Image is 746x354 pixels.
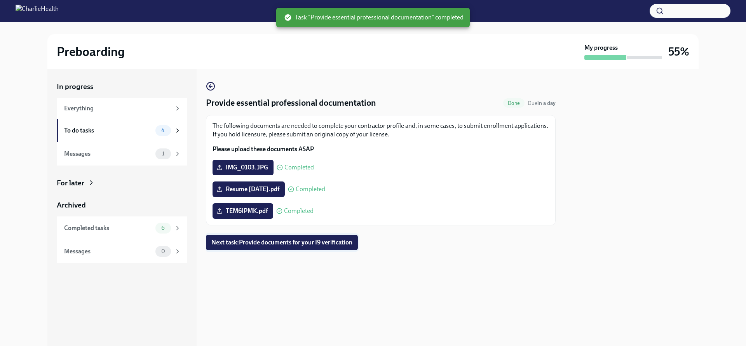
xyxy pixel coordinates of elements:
span: September 4th, 2025 08:00 [528,99,556,107]
h3: 55% [668,45,689,59]
label: IMG_0103.JPG [213,160,274,175]
a: Completed tasks6 [57,216,187,240]
span: Resume [DATE].pdf [218,185,279,193]
span: Completed [296,186,325,192]
button: Next task:Provide documents for your I9 verification [206,235,358,250]
a: Everything [57,98,187,119]
span: Done [503,100,525,106]
span: Completed [284,164,314,171]
span: Due [528,100,556,106]
strong: in a day [537,100,556,106]
h4: Provide essential professional documentation [206,97,376,109]
span: Task "Provide essential professional documentation" completed [284,13,464,22]
a: Messages0 [57,240,187,263]
a: In progress [57,82,187,92]
span: Next task : Provide documents for your I9 verification [211,239,352,246]
a: Messages1 [57,142,187,166]
a: Archived [57,200,187,210]
label: Resume [DATE].pdf [213,181,285,197]
strong: Please upload these documents ASAP [213,145,314,153]
span: Completed [284,208,314,214]
div: Messages [64,247,152,256]
div: For later [57,178,84,188]
span: TEM6IPMK.pdf [218,207,268,215]
span: 6 [157,225,169,231]
a: For later [57,178,187,188]
div: Completed tasks [64,224,152,232]
span: 1 [157,151,169,157]
span: IMG_0103.JPG [218,164,268,171]
div: Messages [64,150,152,158]
h2: Preboarding [57,44,125,59]
span: 0 [157,248,170,254]
strong: My progress [584,44,618,52]
p: The following documents are needed to complete your contractor profile and, in some cases, to sub... [213,122,549,139]
a: To do tasks4 [57,119,187,142]
span: 4 [157,127,169,133]
label: TEM6IPMK.pdf [213,203,273,219]
img: CharlieHealth [16,5,59,17]
div: To do tasks [64,126,152,135]
div: Everything [64,104,171,113]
